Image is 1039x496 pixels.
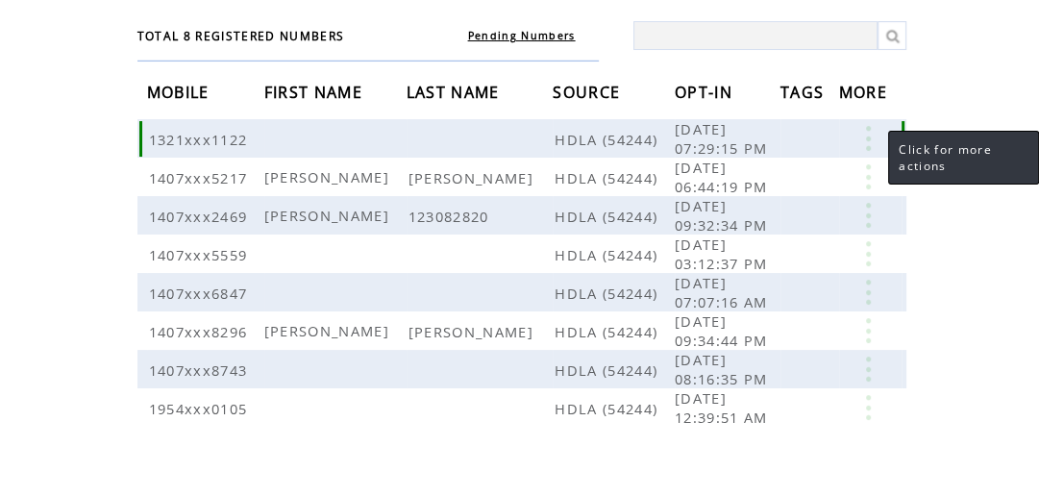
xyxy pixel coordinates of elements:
[468,29,576,42] a: Pending Numbers
[553,77,625,112] span: SOURCE
[264,86,367,97] a: FIRST NAME
[675,235,773,273] span: [DATE] 03:12:37 PM
[675,388,773,427] span: [DATE] 12:39:51 AM
[675,196,773,235] span: [DATE] 09:32:34 PM
[555,360,662,380] span: HDLA (54244)
[555,245,662,264] span: HDLA (54244)
[555,284,662,303] span: HDLA (54244)
[675,273,773,311] span: [DATE] 07:07:16 AM
[675,158,773,196] span: [DATE] 06:44:19 PM
[149,399,253,418] span: 1954xxx0105
[149,284,253,303] span: 1407xxx6847
[408,322,538,341] span: [PERSON_NAME]
[555,322,662,341] span: HDLA (54244)
[675,350,773,388] span: [DATE] 08:16:35 PM
[264,321,394,340] span: [PERSON_NAME]
[264,206,394,225] span: [PERSON_NAME]
[149,130,253,149] span: 1321xxx1122
[264,77,367,112] span: FIRST NAME
[407,86,505,97] a: LAST NAME
[555,130,662,149] span: HDLA (54244)
[555,399,662,418] span: HDLA (54244)
[149,168,253,187] span: 1407xxx5217
[780,77,829,112] span: TAGS
[149,245,253,264] span: 1407xxx5559
[149,207,253,226] span: 1407xxx2469
[264,167,394,186] span: [PERSON_NAME]
[555,207,662,226] span: HDLA (54244)
[675,311,773,350] span: [DATE] 09:34:44 PM
[675,86,737,97] a: OPT-IN
[407,77,505,112] span: LAST NAME
[408,207,494,226] span: 123082820
[147,77,214,112] span: MOBILE
[137,28,345,44] span: TOTAL 8 REGISTERED NUMBERS
[899,141,992,174] span: Click for more actions
[408,168,538,187] span: [PERSON_NAME]
[149,360,253,380] span: 1407xxx8743
[553,86,625,97] a: SOURCE
[555,168,662,187] span: HDLA (54244)
[149,322,253,341] span: 1407xxx8296
[675,77,737,112] span: OPT-IN
[147,86,214,97] a: MOBILE
[839,77,892,112] span: MORE
[780,86,829,97] a: TAGS
[675,119,773,158] span: [DATE] 07:29:15 PM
